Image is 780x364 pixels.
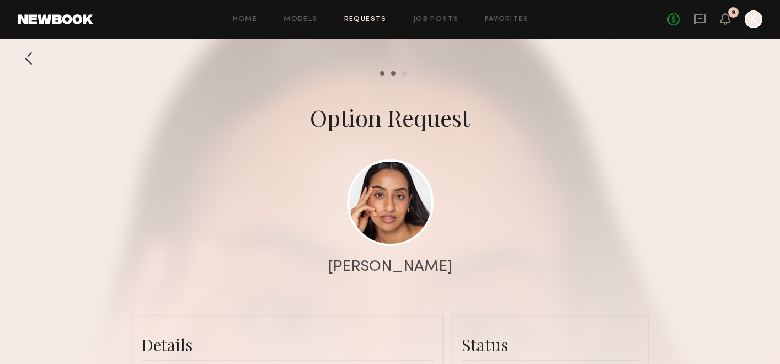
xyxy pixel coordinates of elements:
[284,16,317,23] a: Models
[485,16,528,23] a: Favorites
[462,334,639,356] div: Status
[141,334,434,356] div: Details
[731,10,735,16] div: 9
[310,102,470,133] div: Option Request
[328,259,452,275] div: [PERSON_NAME]
[233,16,258,23] a: Home
[344,16,387,23] a: Requests
[745,10,762,28] a: K
[413,16,459,23] a: Job Posts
